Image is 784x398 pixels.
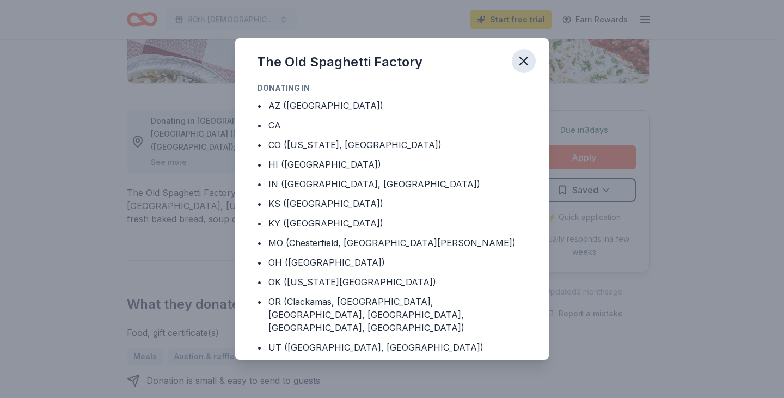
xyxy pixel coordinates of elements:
div: UT ([GEOGRAPHIC_DATA], [GEOGRAPHIC_DATA]) [268,341,483,354]
div: KS ([GEOGRAPHIC_DATA]) [268,197,383,210]
div: • [257,99,262,112]
div: • [257,119,262,132]
div: HI ([GEOGRAPHIC_DATA]) [268,158,381,171]
div: OH ([GEOGRAPHIC_DATA]) [268,256,385,269]
div: • [257,217,262,230]
div: AZ ([GEOGRAPHIC_DATA]) [268,99,383,112]
div: OK ([US_STATE][GEOGRAPHIC_DATA]) [268,275,436,289]
div: MO (Chesterfield, [GEOGRAPHIC_DATA][PERSON_NAME]) [268,236,516,249]
div: The Old Spaghetti Factory [257,53,422,71]
div: • [257,256,262,269]
div: • [257,158,262,171]
div: • [257,275,262,289]
div: CO ([US_STATE], [GEOGRAPHIC_DATA]) [268,138,442,151]
div: • [257,295,262,308]
div: • [257,138,262,151]
div: KY ([GEOGRAPHIC_DATA]) [268,217,383,230]
div: OR (Clackamas, [GEOGRAPHIC_DATA], [GEOGRAPHIC_DATA], [GEOGRAPHIC_DATA], [GEOGRAPHIC_DATA], [GEOGR... [268,295,527,334]
div: • [257,236,262,249]
div: CA [268,119,281,132]
div: IN ([GEOGRAPHIC_DATA], [GEOGRAPHIC_DATA]) [268,177,480,191]
div: • [257,197,262,210]
div: • [257,177,262,191]
div: • [257,341,262,354]
div: Donating in [257,82,527,95]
